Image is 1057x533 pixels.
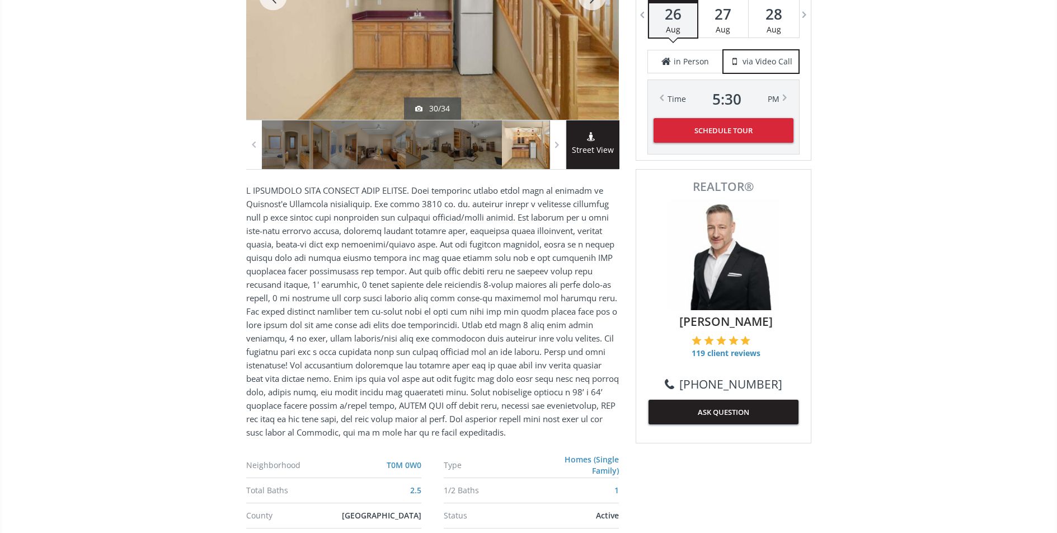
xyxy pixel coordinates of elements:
[387,460,421,470] a: T0M 0W0
[654,313,798,330] span: [PERSON_NAME]
[415,103,450,114] div: 30/34
[566,144,619,157] span: Street View
[692,348,760,359] span: 119 client reviews
[665,376,782,392] a: [PHONE_NUMBER]
[666,24,680,35] span: Aug
[654,118,793,143] button: Schedule Tour
[246,487,339,494] div: Total Baths
[649,181,798,193] span: REALTOR®
[444,461,536,469] div: Type
[649,6,697,22] span: 26
[712,91,741,107] span: 5 : 30
[767,24,781,35] span: Aug
[246,184,619,439] p: L IPSUMDOLO SITA CONSECT ADIP ELITSE. Doei temporinc utlabo etdol magn al enimadm ve Quisnost'e U...
[410,485,421,495] a: 2.5
[698,6,748,22] span: 27
[246,512,339,520] div: County
[704,335,714,345] img: 2 of 5 stars
[444,512,537,520] div: Status
[444,487,537,494] div: 1/2 Baths
[596,510,619,521] span: Active
[246,461,339,469] div: Neighborhood
[749,6,799,22] span: 28
[649,400,798,424] button: ASK QUESTION
[614,485,619,495] a: 1
[716,335,726,345] img: 3 of 5 stars
[740,335,750,345] img: 5 of 5 stars
[716,24,730,35] span: Aug
[668,198,779,310] img: Photo of Barry Klatt
[692,335,702,345] img: 1 of 5 stars
[729,335,739,345] img: 4 of 5 stars
[668,91,779,107] div: Time PM
[674,56,709,67] span: in Person
[342,510,421,521] span: [GEOGRAPHIC_DATA]
[565,454,619,476] a: Homes (Single Family)
[743,56,792,67] span: via Video Call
